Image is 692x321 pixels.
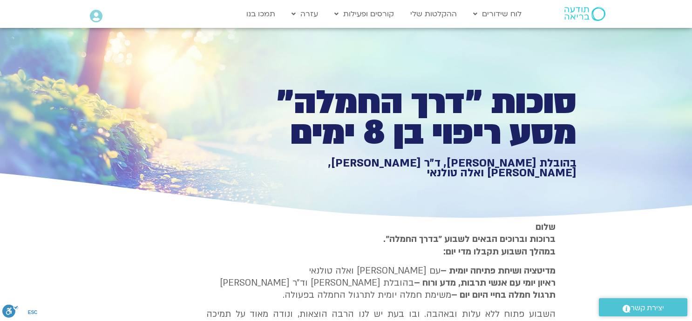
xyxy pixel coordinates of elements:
strong: ברוכות וברוכים הבאים לשבוע ״בדרך החמלה״. במהלך השבוע תקבלו מדי יום: [383,233,556,257]
a: תמכו בנו [242,5,280,23]
p: עם [PERSON_NAME] ואלה טולנאי בהובלת [PERSON_NAME] וד״ר [PERSON_NAME] משימת חמלה יומית לתרגול החמל... [206,265,556,301]
h1: בהובלת [PERSON_NAME], ד״ר [PERSON_NAME], [PERSON_NAME] ואלה טולנאי [254,158,577,178]
a: יצירת קשר [599,298,687,316]
a: עזרה [287,5,323,23]
span: יצירת קשר [631,302,664,314]
img: תודעה בריאה [564,7,605,21]
b: תרגול חמלה בחיי היום יום – [451,289,556,301]
strong: מדיטציה ושיחת פתיחה יומית – [441,265,556,277]
h1: סוכות ״דרך החמלה״ מסע ריפוי בן 8 ימים [254,87,577,148]
b: ראיון יומי עם אנשי תרבות, מדע ורוח – [414,277,556,289]
a: לוח שידורים [468,5,526,23]
a: קורסים ופעילות [330,5,399,23]
a: ההקלטות שלי [406,5,461,23]
strong: שלום [536,221,556,233]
